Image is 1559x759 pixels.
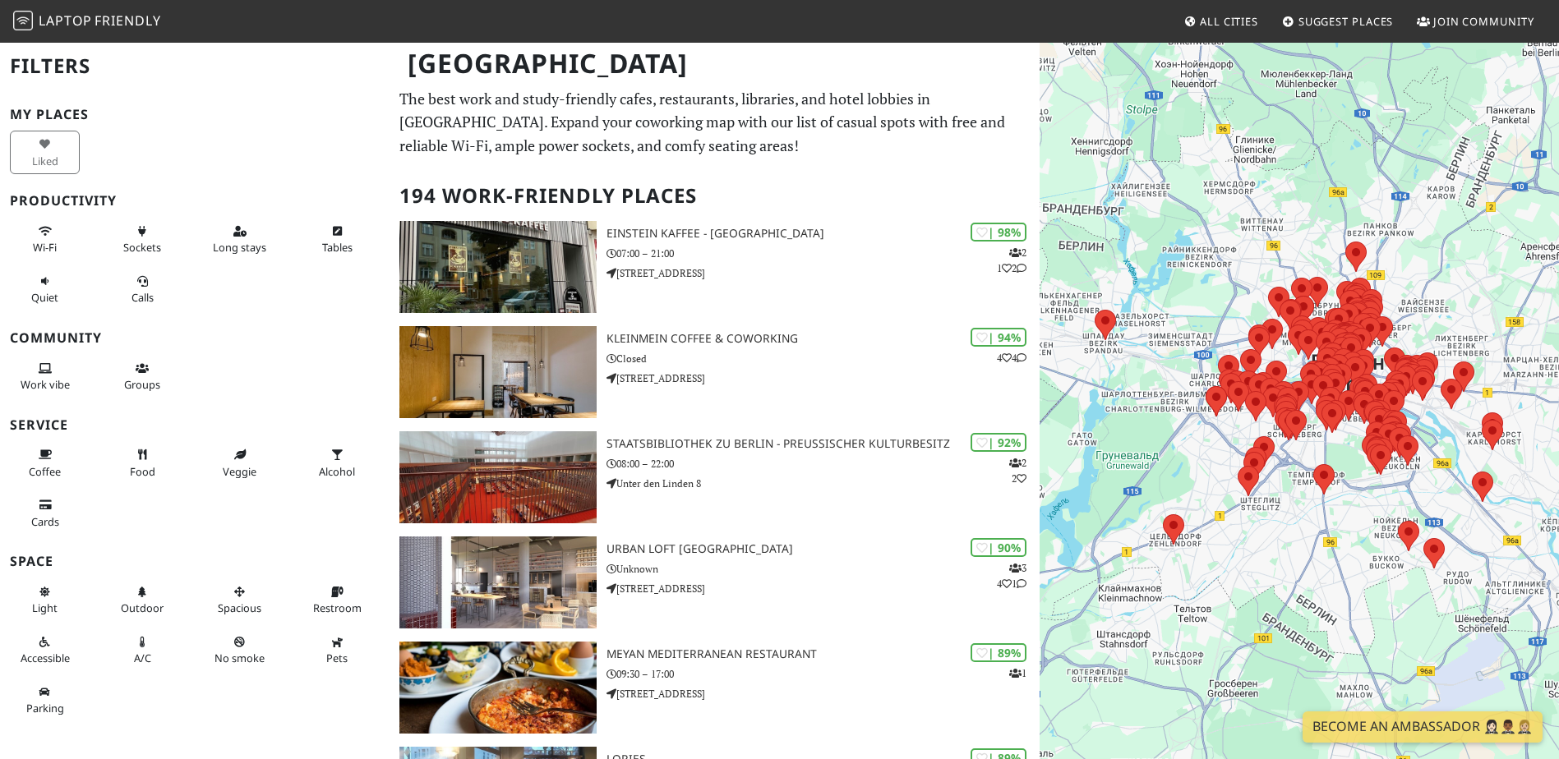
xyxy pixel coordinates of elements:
p: 1 [1009,665,1026,681]
h2: 194 Work-Friendly Places [399,171,1029,221]
button: Outdoor [108,578,178,622]
h3: Einstein Kaffee - [GEOGRAPHIC_DATA] [607,227,1040,241]
p: Closed [607,351,1040,366]
span: Outdoor area [121,600,164,615]
p: [STREET_ADDRESS] [607,265,1040,281]
p: 08:00 – 22:00 [607,456,1040,471]
button: Groups [108,355,178,398]
span: Spacious [218,600,261,615]
span: Video/audio calls [131,290,154,305]
button: Wi-Fi [10,218,80,261]
button: Work vibe [10,355,80,398]
a: KleinMein Coffee & Coworking | 94% 44 KleinMein Coffee & Coworking Closed [STREET_ADDRESS] [390,326,1039,418]
a: Einstein Kaffee - Charlottenburg | 98% 212 Einstein Kaffee - [GEOGRAPHIC_DATA] 07:00 – 21:00 [STR... [390,221,1039,313]
a: Meyan Mediterranean Restaurant | 89% 1 Meyan Mediterranean Restaurant 09:30 – 17:00 [STREET_ADDRESS] [390,642,1039,734]
span: Long stays [213,240,266,255]
img: Meyan Mediterranean Restaurant [399,642,596,734]
a: URBAN LOFT Berlin | 90% 341 URBAN LOFT [GEOGRAPHIC_DATA] Unknown [STREET_ADDRESS] [390,536,1039,628]
img: Staatsbibliothek zu Berlin - Preußischer Kulturbesitz [399,431,596,523]
h3: KleinMein Coffee & Coworking [607,332,1040,346]
button: Spacious [205,578,274,622]
span: Quiet [31,290,58,305]
button: Coffee [10,441,80,485]
span: Air conditioned [134,651,151,665]
h3: Meyan Mediterranean Restaurant [607,647,1040,661]
button: Long stays [205,218,274,261]
button: Food [108,441,178,485]
button: Calls [108,268,178,311]
button: Sockets [108,218,178,261]
a: All Cities [1177,7,1265,36]
div: | 89% [971,643,1026,662]
span: Power sockets [123,240,161,255]
span: Food [130,464,155,479]
span: Work-friendly tables [322,240,353,255]
button: Pets [302,628,372,672]
p: [STREET_ADDRESS] [607,370,1040,386]
button: Quiet [10,268,80,311]
a: Staatsbibliothek zu Berlin - Preußischer Kulturbesitz | 92% 22 Staatsbibliothek zu Berlin - Preuß... [390,431,1039,523]
p: Unknown [607,561,1040,577]
img: Einstein Kaffee - Charlottenburg [399,221,596,313]
span: Laptop [39,11,92,30]
h3: Staatsbibliothek zu Berlin - Preußischer Kulturbesitz [607,437,1040,451]
div: | 94% [971,328,1026,347]
p: 3 4 1 [997,560,1026,591]
a: Join Community [1410,7,1541,36]
span: Suggest Places [1298,14,1394,29]
div: | 92% [971,433,1026,452]
button: A/C [108,628,178,672]
p: [STREET_ADDRESS] [607,581,1040,596]
h1: [GEOGRAPHIC_DATA] [394,41,1035,86]
h3: Community [10,330,380,346]
span: Natural light [32,600,58,615]
span: Parking [26,701,64,715]
span: Credit cards [31,514,59,529]
span: Alcohol [319,464,355,479]
span: Accessible [21,651,70,665]
button: Restroom [302,578,372,622]
p: 07:00 – 21:00 [607,246,1040,261]
p: 2 1 2 [997,245,1026,276]
button: Cards [10,491,80,535]
span: Group tables [124,377,160,392]
h3: Space [10,554,380,569]
img: URBAN LOFT Berlin [399,536,596,628]
h3: URBAN LOFT [GEOGRAPHIC_DATA] [607,542,1040,556]
span: All Cities [1200,14,1258,29]
a: Become an Ambassador 🤵🏻‍♀️🤵🏾‍♂️🤵🏼‍♀️ [1303,711,1543,743]
a: Suggest Places [1275,7,1400,36]
span: People working [21,377,70,392]
button: Veggie [205,441,274,485]
button: Tables [302,218,372,261]
span: Pet friendly [326,651,348,665]
p: Unter den Linden 8 [607,476,1040,491]
span: Stable Wi-Fi [33,240,57,255]
h2: Filters [10,41,380,91]
h3: Service [10,417,380,433]
button: No smoke [205,628,274,672]
button: Parking [10,678,80,722]
img: LaptopFriendly [13,11,33,30]
p: 2 2 [1009,455,1026,486]
button: Accessible [10,628,80,672]
p: [STREET_ADDRESS] [607,686,1040,701]
span: Join Community [1433,14,1534,29]
span: Veggie [223,464,256,479]
span: Coffee [29,464,61,479]
p: The best work and study-friendly cafes, restaurants, libraries, and hotel lobbies in [GEOGRAPHIC_... [399,87,1029,158]
div: | 90% [971,538,1026,557]
img: KleinMein Coffee & Coworking [399,326,596,418]
h3: Productivity [10,193,380,209]
p: 09:30 – 17:00 [607,666,1040,682]
h3: My Places [10,107,380,122]
button: Alcohol [302,441,372,485]
div: | 98% [971,223,1026,241]
button: Light [10,578,80,622]
a: LaptopFriendly LaptopFriendly [13,7,161,36]
p: 4 4 [997,350,1026,366]
span: Restroom [313,600,362,615]
span: Smoke free [214,651,265,665]
span: Friendly [95,11,160,30]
